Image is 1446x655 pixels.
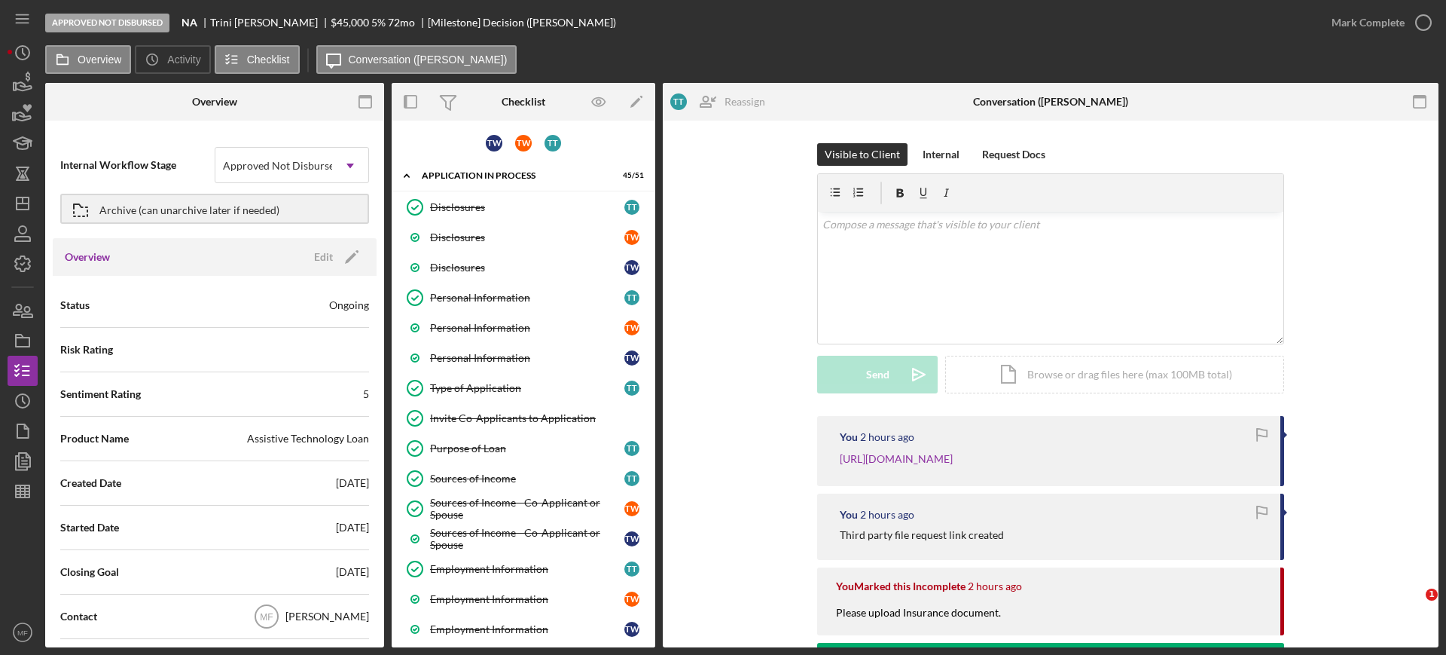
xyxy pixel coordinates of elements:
[430,623,624,635] div: Employment Information
[1332,8,1405,38] div: Mark Complete
[399,283,648,313] a: Personal InformationTT
[430,382,624,394] div: Type of Application
[836,605,1016,635] div: Please upload Insurance document.
[430,262,624,274] div: Disclosures
[624,592,639,607] div: T W
[192,96,237,108] div: Overview
[430,442,624,455] div: Purpose of Loan
[399,554,648,584] a: Employment InformationTT
[430,412,647,424] div: Invite Co-Applicants to Application
[305,246,365,268] button: Edit
[624,230,639,245] div: T W
[399,403,648,433] a: Invite Co-Applicants to Application
[624,200,639,215] div: T T
[1426,589,1438,601] span: 1
[399,494,648,524] a: Sources of Income - Co-Applicant or SpouseTW
[316,45,517,74] button: Conversation ([PERSON_NAME])
[624,471,639,486] div: T T
[486,135,502,152] div: T W
[430,563,624,575] div: Employment Information
[624,260,639,275] div: T W
[260,612,273,623] text: MF
[430,497,624,521] div: Sources of Income - Co-Applicant or Spouse
[60,342,113,357] span: Risk Rating
[817,143,908,166] button: Visible to Client
[923,143,959,166] div: Internal
[430,527,624,551] div: Sources of Income - Co-Applicant or Spouse
[65,249,110,265] h3: Overview
[135,45,210,74] button: Activity
[624,350,639,366] div: T W
[428,17,616,29] div: [Milestone] Decision ([PERSON_NAME])
[99,195,279,222] div: Archive (can unarchive later if needed)
[60,387,141,402] span: Sentiment Rating
[840,431,858,443] div: You
[210,17,331,29] div: Trini [PERSON_NAME]
[399,524,648,554] a: Sources of Income - Co-Applicant or SpouseTW
[17,629,28,637] text: MF
[624,622,639,637] div: T W
[349,54,508,66] label: Conversation ([PERSON_NAME])
[430,201,624,213] div: Disclosures
[167,54,200,66] label: Activity
[968,580,1022,592] time: 2025-09-24 15:17
[624,320,639,335] div: T W
[430,352,624,364] div: Personal Information
[60,476,121,491] span: Created Date
[624,441,639,456] div: T T
[399,313,648,343] a: Personal InformationTW
[725,87,765,117] div: Reassign
[314,246,333,268] div: Edit
[860,509,914,521] time: 2025-09-24 15:17
[430,322,624,334] div: Personal Information
[60,431,129,446] span: Product Name
[860,431,914,443] time: 2025-09-24 15:18
[399,584,648,614] a: Employment InformationTW
[336,476,369,491] div: [DATE]
[399,373,648,403] a: Type of ApplicationTT
[60,520,119,535] span: Started Date
[430,292,624,304] div: Personal Information
[45,14,169,32] div: Approved Not Disbursed
[975,143,1053,166] button: Request Docs
[430,473,624,485] div: Sources of Income
[430,593,624,605] div: Employment Information
[399,253,648,283] a: DisclosuresTW
[285,609,369,624] div: [PERSON_NAME]
[502,96,545,108] div: Checklist
[78,54,121,66] label: Overview
[915,143,967,166] button: Internal
[422,171,606,180] div: Application In Process
[624,290,639,305] div: T T
[624,501,639,516] div: T W
[399,614,648,644] a: Employment InformationTW
[1316,8,1438,38] button: Mark Complete
[624,562,639,577] div: T T
[399,192,648,222] a: DisclosuresTT
[840,529,1004,541] div: Third party file request link created
[1395,589,1431,625] iframe: Intercom live chat
[545,135,561,152] div: T T
[388,17,415,29] div: 72 mo
[60,609,97,624] span: Contact
[624,531,639,546] div: T W
[247,431,369,446] div: Assistive Technology Loan
[182,17,197,29] b: NA
[399,343,648,373] a: Personal InformationTW
[982,143,1045,166] div: Request Docs
[866,356,889,393] div: Send
[363,387,369,402] div: 5
[515,135,532,152] div: T W
[60,298,90,313] span: Status
[336,520,369,535] div: [DATE]
[336,565,369,580] div: [DATE]
[430,231,624,243] div: Disclosures
[329,298,369,313] div: Ongoing
[60,565,119,580] span: Closing Goal
[399,464,648,494] a: Sources of IncomeTT
[60,194,369,224] button: Archive (can unarchive later if needed)
[973,96,1128,108] div: Conversation ([PERSON_NAME])
[331,17,369,29] div: $45,000
[399,222,648,253] a: DisclosuresTW
[371,17,386,29] div: 5 %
